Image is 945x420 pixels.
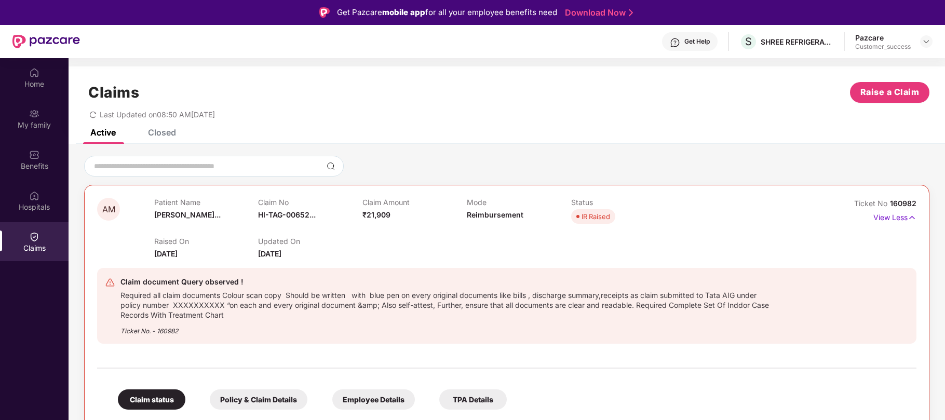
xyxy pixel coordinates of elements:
[582,211,610,222] div: IR Raised
[571,198,676,207] p: Status
[439,389,507,410] div: TPA Details
[89,110,97,119] span: redo
[29,232,39,242] img: svg+xml;base64,PHN2ZyBpZD0iQ2xhaW0iIHhtbG5zPSJodHRwOi8vd3d3LnczLm9yZy8yMDAwL3N2ZyIgd2lkdGg9IjIwIi...
[105,277,115,288] img: svg+xml;base64,PHN2ZyB4bWxucz0iaHR0cDovL3d3dy53My5vcmcvMjAwMC9zdmciIHdpZHRoPSIyNCIgaGVpZ2h0PSIyNC...
[120,320,775,336] div: Ticket No. - 160982
[565,7,630,18] a: Download Now
[118,389,185,410] div: Claim status
[745,35,752,48] span: S
[629,7,633,18] img: Stroke
[258,237,362,246] p: Updated On
[258,249,281,258] span: [DATE]
[467,198,571,207] p: Mode
[12,35,80,48] img: New Pazcare Logo
[890,199,916,208] span: 160982
[148,127,176,138] div: Closed
[855,43,911,51] div: Customer_success
[362,210,390,219] span: ₹21,909
[120,276,775,288] div: Claim document Query observed !
[922,37,930,46] img: svg+xml;base64,PHN2ZyBpZD0iRHJvcGRvd24tMzJ4MzIiIHhtbG5zPSJodHRwOi8vd3d3LnczLm9yZy8yMDAwL3N2ZyIgd2...
[873,209,916,223] p: View Less
[850,82,929,103] button: Raise a Claim
[154,210,221,219] span: [PERSON_NAME]...
[860,86,920,99] span: Raise a Claim
[210,389,307,410] div: Policy & Claim Details
[100,110,215,119] span: Last Updated on 08:50 AM[DATE]
[90,127,116,138] div: Active
[120,288,775,320] div: Required all claim documents Colour scan copy Should be written with blue pen on every original d...
[29,191,39,201] img: svg+xml;base64,PHN2ZyBpZD0iSG9zcGl0YWxzIiB4bWxucz0iaHR0cDovL3d3dy53My5vcmcvMjAwMC9zdmciIHdpZHRoPS...
[382,7,425,17] strong: mobile app
[29,109,39,119] img: svg+xml;base64,PHN2ZyB3aWR0aD0iMjAiIGhlaWdodD0iMjAiIHZpZXdCb3g9IjAgMCAyMCAyMCIgZmlsbD0ibm9uZSIgeG...
[154,198,259,207] p: Patient Name
[29,150,39,160] img: svg+xml;base64,PHN2ZyBpZD0iQmVuZWZpdHMiIHhtbG5zPSJodHRwOi8vd3d3LnczLm9yZy8yMDAwL3N2ZyIgd2lkdGg9Ij...
[362,198,467,207] p: Claim Amount
[29,67,39,78] img: svg+xml;base64,PHN2ZyBpZD0iSG9tZSIgeG1sbnM9Imh0dHA6Ly93d3cudzMub3JnLzIwMDAvc3ZnIiB3aWR0aD0iMjAiIG...
[319,7,330,18] img: Logo
[854,199,890,208] span: Ticket No
[855,33,911,43] div: Pazcare
[258,210,316,219] span: HI-TAG-00652...
[467,210,523,219] span: Reimbursement
[327,162,335,170] img: svg+xml;base64,PHN2ZyBpZD0iU2VhcmNoLTMyeDMyIiB4bWxucz0iaHR0cDovL3d3dy53My5vcmcvMjAwMC9zdmciIHdpZH...
[258,198,362,207] p: Claim No
[88,84,139,101] h1: Claims
[154,249,178,258] span: [DATE]
[154,237,259,246] p: Raised On
[337,6,557,19] div: Get Pazcare for all your employee benefits need
[670,37,680,48] img: svg+xml;base64,PHN2ZyBpZD0iSGVscC0zMngzMiIgeG1sbnM9Imh0dHA6Ly93d3cudzMub3JnLzIwMDAvc3ZnIiB3aWR0aD...
[761,37,833,47] div: SHREE REFRIGERATIONS LIMITED
[684,37,710,46] div: Get Help
[908,212,916,223] img: svg+xml;base64,PHN2ZyB4bWxucz0iaHR0cDovL3d3dy53My5vcmcvMjAwMC9zdmciIHdpZHRoPSIxNyIgaGVpZ2h0PSIxNy...
[332,389,415,410] div: Employee Details
[102,205,115,214] span: AM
